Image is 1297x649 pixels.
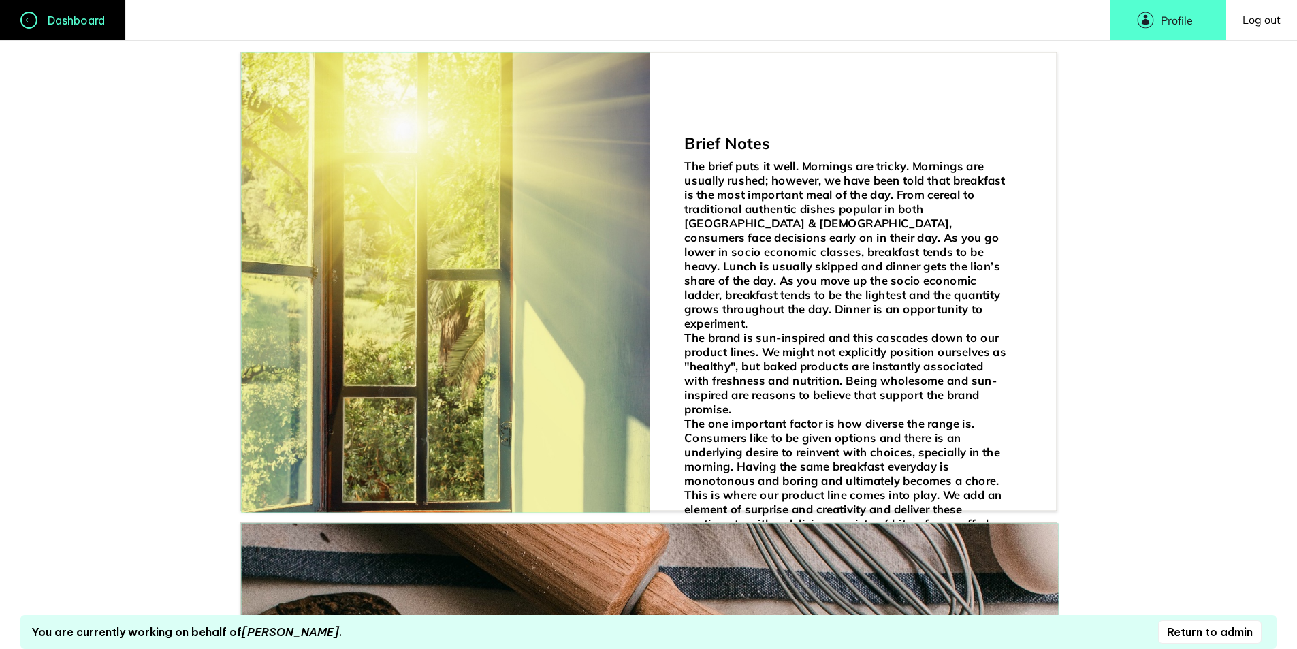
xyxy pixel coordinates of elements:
div: You are currently working on behalf of . [31,625,342,639]
button: Return to admin [1158,620,1262,644]
span: The brief puts it well. Mornings are tricky. Mornings are usually rushed; however, we have been t... [684,159,1008,330]
span: Log out [1243,12,1281,28]
span: Brief Notes [684,132,770,153]
h6: Profile [1154,15,1200,26]
span: The brand is sun-inspired and this cascades down to our product lines. We might not explicitly po... [684,330,1009,416]
span: The one important factor is how diverse the range is. Consumers like to be given options and ther... [684,416,1005,545]
img: profile [1137,12,1154,29]
h4: Dashboard [37,14,105,27]
em: [PERSON_NAME] [242,625,339,639]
